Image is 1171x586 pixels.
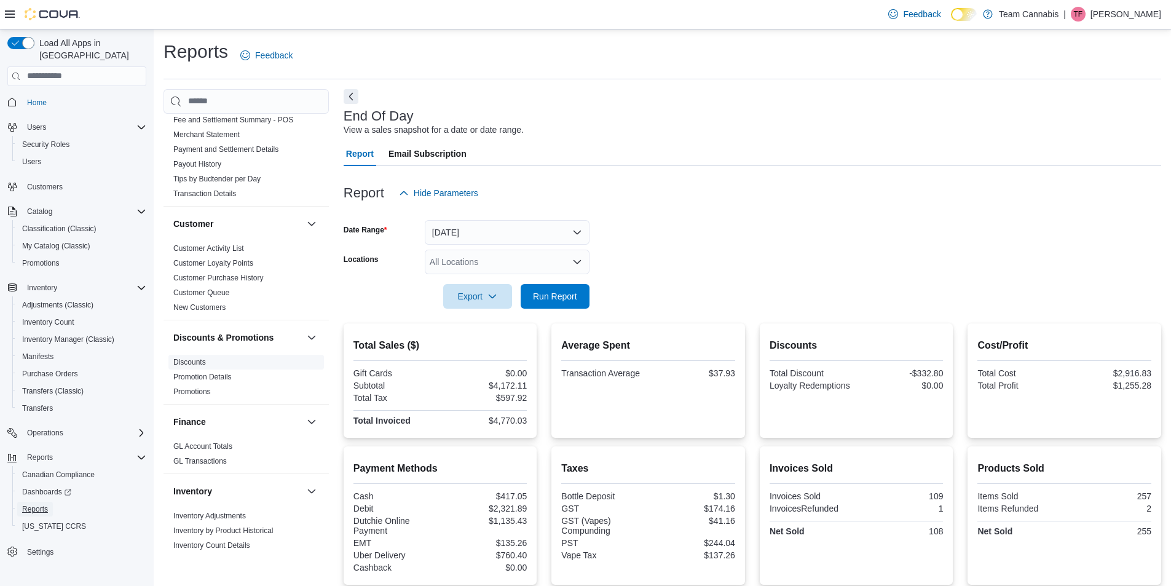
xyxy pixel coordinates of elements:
[12,153,151,170] button: Users
[173,288,229,297] a: Customer Queue
[770,338,944,353] h2: Discounts
[173,540,250,550] span: Inventory Count Details
[859,504,943,513] div: 1
[2,424,151,441] button: Operations
[17,467,100,482] a: Canadian Compliance
[353,491,438,501] div: Cash
[17,256,65,271] a: Promotions
[17,519,91,534] a: [US_STATE] CCRS
[414,187,478,199] span: Hide Parameters
[1067,491,1151,501] div: 257
[770,526,805,536] strong: Net Sold
[443,538,527,548] div: $135.26
[1067,381,1151,390] div: $1,255.28
[12,220,151,237] button: Classification (Classic)
[22,450,58,465] button: Reports
[255,49,293,61] span: Feedback
[22,317,74,327] span: Inventory Count
[17,239,95,253] a: My Catalog (Classic)
[22,280,62,295] button: Inventory
[353,368,438,378] div: Gift Cards
[173,274,264,282] a: Customer Purchase History
[17,366,146,381] span: Purchase Orders
[561,491,645,501] div: Bottle Deposit
[17,137,74,152] a: Security Roles
[1074,7,1083,22] span: TF
[12,331,151,348] button: Inventory Manager (Classic)
[977,368,1062,378] div: Total Cost
[173,373,232,381] a: Promotion Details
[443,563,527,572] div: $0.00
[651,538,735,548] div: $244.04
[22,120,146,135] span: Users
[164,355,329,404] div: Discounts & Promotions
[770,381,854,390] div: Loyalty Redemptions
[353,563,438,572] div: Cashback
[12,365,151,382] button: Purchase Orders
[164,241,329,320] div: Customer
[770,491,854,501] div: Invoices Sold
[353,381,438,390] div: Subtotal
[344,255,379,264] label: Locations
[521,284,589,309] button: Run Report
[22,504,48,514] span: Reports
[173,116,293,124] a: Fee and Settlement Summary - POS
[27,98,47,108] span: Home
[2,119,151,136] button: Users
[1067,526,1151,536] div: 255
[17,315,79,330] a: Inventory Count
[173,526,274,536] span: Inventory by Product Historical
[17,349,146,364] span: Manifests
[173,387,211,397] span: Promotions
[770,504,854,513] div: InvoicesRefunded
[17,384,146,398] span: Transfers (Classic)
[883,2,945,26] a: Feedback
[173,416,206,428] h3: Finance
[173,189,236,198] a: Transaction Details
[173,372,232,382] span: Promotion Details
[173,541,250,550] a: Inventory Count Details
[22,180,68,194] a: Customers
[12,483,151,501] a: Dashboards
[903,8,940,20] span: Feedback
[22,545,58,560] a: Settings
[22,204,57,219] button: Catalog
[173,218,302,230] button: Customer
[173,303,226,312] a: New Customers
[173,303,226,312] span: New Customers
[173,244,244,253] a: Customer Activity List
[164,439,329,473] div: Finance
[388,141,467,166] span: Email Subscription
[22,179,146,194] span: Customers
[394,181,483,205] button: Hide Parameters
[173,442,232,451] a: GL Account Totals
[173,358,206,366] a: Discounts
[173,357,206,367] span: Discounts
[977,491,1062,501] div: Items Sold
[22,450,146,465] span: Reports
[17,256,146,271] span: Promotions
[173,174,261,184] span: Tips by Budtender per Day
[1063,7,1066,22] p: |
[173,416,302,428] button: Finance
[173,457,227,465] a: GL Transactions
[353,550,438,560] div: Uber Delivery
[443,491,527,501] div: $417.05
[22,204,146,219] span: Catalog
[173,189,236,199] span: Transaction Details
[443,368,527,378] div: $0.00
[173,130,240,140] span: Merchant Statement
[353,338,527,353] h2: Total Sales ($)
[1067,368,1151,378] div: $2,916.83
[344,225,387,235] label: Date Range
[17,298,98,312] a: Adjustments (Classic)
[22,352,53,362] span: Manifests
[561,538,645,548] div: PST
[17,485,76,499] a: Dashboards
[17,239,146,253] span: My Catalog (Classic)
[17,154,46,169] a: Users
[770,461,944,476] h2: Invoices Sold
[353,393,438,403] div: Total Tax
[651,550,735,560] div: $137.26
